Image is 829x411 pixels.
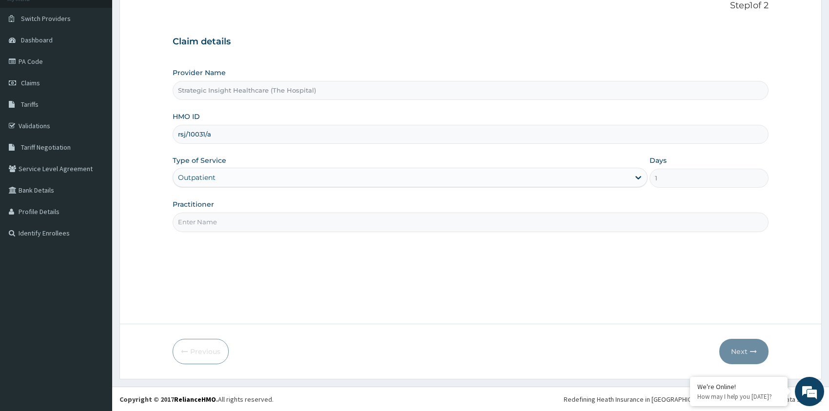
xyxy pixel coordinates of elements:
[650,156,667,165] label: Days
[21,14,71,23] span: Switch Providers
[173,125,769,144] input: Enter HMO ID
[173,199,214,209] label: Practitioner
[21,36,53,44] span: Dashboard
[21,78,40,87] span: Claims
[719,339,769,364] button: Next
[21,100,39,109] span: Tariffs
[173,37,769,47] h3: Claim details
[174,395,216,404] a: RelianceHMO
[564,394,822,404] div: Redefining Heath Insurance in [GEOGRAPHIC_DATA] using Telemedicine and Data Science!
[697,382,780,391] div: We're Online!
[18,49,39,73] img: d_794563401_company_1708531726252_794563401
[173,339,229,364] button: Previous
[173,112,200,121] label: HMO ID
[160,5,183,28] div: Minimize live chat window
[697,392,780,401] p: How may I help you today?
[173,0,769,11] p: Step 1 of 2
[173,156,226,165] label: Type of Service
[173,68,226,78] label: Provider Name
[119,395,218,404] strong: Copyright © 2017 .
[51,55,164,67] div: Chat with us now
[57,123,135,221] span: We're online!
[21,143,71,152] span: Tariff Negotiation
[173,213,769,232] input: Enter Name
[178,173,216,182] div: Outpatient
[5,266,186,300] textarea: Type your message and hit 'Enter'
